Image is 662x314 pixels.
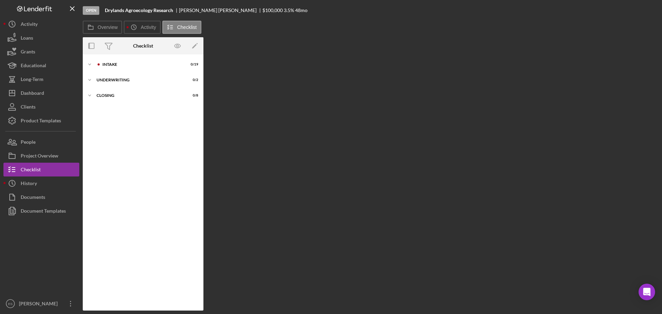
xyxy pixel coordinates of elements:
[3,204,79,218] button: Document Templates
[21,135,36,151] div: People
[3,17,79,31] button: Activity
[21,17,38,33] div: Activity
[105,8,173,13] b: Drylands Agroecology Research
[3,135,79,149] button: People
[21,114,61,129] div: Product Templates
[97,78,181,82] div: Underwriting
[83,21,122,34] button: Overview
[17,297,62,312] div: [PERSON_NAME]
[21,72,43,88] div: Long-Term
[162,21,201,34] button: Checklist
[124,21,160,34] button: Activity
[98,24,118,30] label: Overview
[8,302,13,306] text: ES
[21,149,58,164] div: Project Overview
[3,163,79,176] button: Checklist
[141,24,156,30] label: Activity
[3,149,79,163] button: Project Overview
[21,176,37,192] div: History
[3,59,79,72] button: Educational
[3,31,79,45] button: Loans
[186,78,198,82] div: 0 / 2
[21,190,45,206] div: Documents
[21,86,44,102] div: Dashboard
[21,31,33,47] div: Loans
[3,100,79,114] button: Clients
[3,72,79,86] button: Long-Term
[21,59,46,74] div: Educational
[3,190,79,204] button: Documents
[102,62,181,67] div: Intake
[3,45,79,59] button: Grants
[3,176,79,190] button: History
[133,43,153,49] div: Checklist
[262,7,283,13] span: $100,000
[97,93,181,98] div: Closing
[83,6,99,15] div: Open
[186,93,198,98] div: 0 / 8
[186,62,198,67] div: 0 / 19
[639,284,655,300] div: Open Intercom Messenger
[179,8,262,13] div: [PERSON_NAME] [PERSON_NAME]
[295,8,308,13] div: 48 mo
[284,8,294,13] div: 3.5 %
[3,86,79,100] button: Dashboard
[21,100,36,115] div: Clients
[3,114,79,128] button: Product Templates
[21,45,35,60] div: Grants
[177,24,197,30] label: Checklist
[3,297,79,311] button: ES[PERSON_NAME]
[21,204,66,220] div: Document Templates
[21,163,41,178] div: Checklist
